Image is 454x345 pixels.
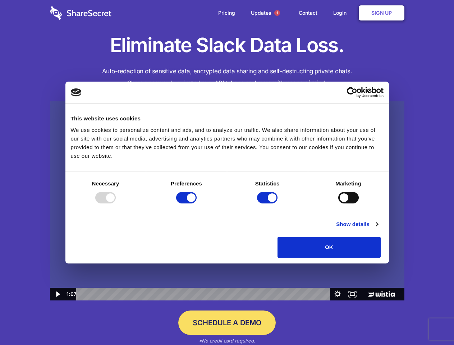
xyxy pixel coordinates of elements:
a: Schedule a Demo [178,310,276,335]
strong: Preferences [171,180,202,187]
a: Sign Up [359,5,404,20]
div: We use cookies to personalize content and ads, and to analyze our traffic. We also share informat... [71,126,384,160]
a: Show details [336,220,378,229]
a: Login [326,2,357,24]
h1: Eliminate Slack Data Loss. [50,32,404,58]
strong: Marketing [335,180,361,187]
img: logo-wordmark-white-trans-d4663122ce5f474addd5e946df7df03e33cb6a1c49d2221995e7729f52c070b2.svg [50,6,111,20]
h4: Auto-redaction of sensitive data, encrypted data sharing and self-destructing private chats. Shar... [50,65,404,89]
button: OK [278,237,381,258]
span: 1 [274,10,280,16]
strong: Necessary [92,180,119,187]
div: This website uses cookies [71,114,384,123]
strong: Statistics [255,180,280,187]
button: Play Video [50,288,65,300]
div: Playbar [82,288,327,300]
a: Pricing [211,2,242,24]
a: Contact [292,2,325,24]
a: Usercentrics Cookiebot - opens in a new window [321,87,384,98]
a: Wistia Logo -- Learn More [360,288,404,300]
button: Show settings menu [330,288,345,300]
img: logo [71,88,82,96]
em: *No credit card required. [199,338,255,344]
img: Sharesecret [50,101,404,301]
button: Fullscreen [345,288,360,300]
